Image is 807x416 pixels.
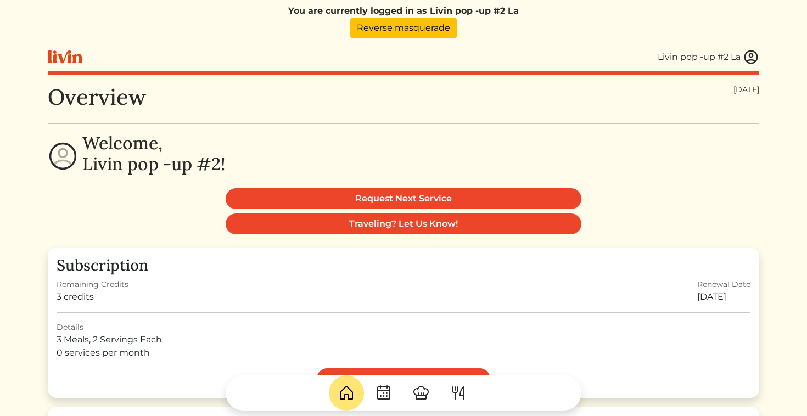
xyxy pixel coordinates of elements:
[57,322,750,333] div: Details
[57,333,750,346] div: 3 Meals, 2 Servings Each
[82,133,225,175] h2: Welcome, Livin pop -up #2!
[450,384,467,402] img: ForkKnife-55491504ffdb50bab0c1e09e7649658475375261d09fd45db06cec23bce548bf.svg
[226,213,581,234] a: Traveling? Let Us Know!
[733,84,759,95] div: [DATE]
[226,188,581,209] a: Request Next Service
[658,50,741,64] div: Livin pop -up #2 La
[697,290,750,303] div: [DATE]
[350,18,457,38] a: Reverse masquerade
[57,346,750,359] div: 0 services per month
[57,290,128,303] div: 3 credits
[57,256,750,275] h3: Subscription
[743,49,759,65] img: user_account-e6e16d2ec92f44fc35f99ef0dc9cddf60790bfa021a6ecb1c896eb5d2907b31c.svg
[375,384,393,402] img: CalendarDots-5bcf9d9080389f2a281d69619e1c85352834be518fbc73d9501aef674afc0d57.svg
[697,279,750,290] div: Renewal Date
[48,50,82,64] img: livin-logo-a0d97d1a881af30f6274990eb6222085a2533c92bbd1e4f22c21b4f0d0e3210c.svg
[48,141,78,171] img: profile-circle-6dcd711754eaac681cb4e5fa6e5947ecf152da99a3a386d1f417117c42b37ef2.svg
[412,384,430,402] img: ChefHat-a374fb509e4f37eb0702ca99f5f64f3b6956810f32a249b33092029f8484b388.svg
[48,84,146,110] h1: Overview
[57,279,128,290] div: Remaining Credits
[338,384,355,402] img: House-9bf13187bcbb5817f509fe5e7408150f90897510c4275e13d0d5fca38e0b5951.svg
